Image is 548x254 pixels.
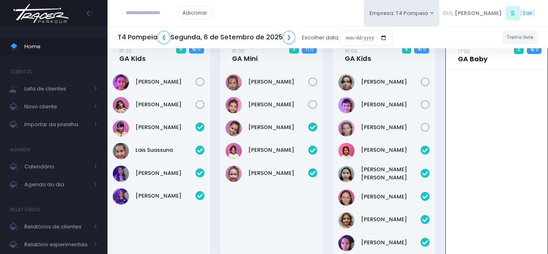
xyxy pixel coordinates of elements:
a: 15:00GA Kids [119,47,146,63]
h5: T4 Pompeia Segunda, 8 de Setembro de 2025 [118,31,295,44]
span: 4 [176,45,186,54]
span: Importar da planilha [24,119,89,130]
h4: Agenda [10,142,31,158]
img: Luísa Veludo Uchôa [226,74,242,90]
img: Rafaella Medeiros [226,166,242,182]
small: / 12 [195,47,200,52]
span: Novo cliente [24,101,89,112]
a: Lais Suassuna [135,146,196,154]
img: Marina Xidis Cerqueira [338,189,355,206]
a: 16:00GA Kids [345,47,371,63]
img: Clara Sigolo [338,143,355,159]
a: [PERSON_NAME] [248,78,308,86]
img: Olivia Tozi [226,97,242,113]
small: / 12 [308,47,313,52]
a: [PERSON_NAME] [361,193,421,201]
img: LARA SHIMABUC [226,120,242,136]
span: 5 [402,45,412,54]
a: [PERSON_NAME] [361,78,421,86]
img: Mariana Tamarindo de Souza [226,143,242,159]
span: [PERSON_NAME] [455,9,502,17]
span: Agenda do dia [24,179,89,190]
img: Clarice Lopes [113,120,129,136]
small: 16:00 [345,47,357,55]
a: 16:00GA Mini [232,47,258,63]
a: ❮ [157,31,170,44]
img: Luiza Lobello Demônaco [338,74,355,90]
strong: 6 [531,46,533,53]
div: [ ] [439,4,538,22]
a: Adicionar [178,6,212,19]
span: 0 [514,45,524,54]
img: Luisa Yen Muller [338,166,355,182]
strong: 7 [305,46,308,52]
a: Sair [522,9,533,17]
small: / 12 [421,47,426,52]
a: [PERSON_NAME] [361,101,421,109]
a: [PERSON_NAME] [361,239,421,247]
a: [PERSON_NAME] [135,169,196,177]
a: 17:00GA Baby [458,47,488,63]
span: Olá, [443,9,453,17]
span: 3 [289,45,299,54]
img: Sophie Aya Porto Shimabuco [338,235,355,251]
a: [PERSON_NAME] [135,101,196,109]
img: Lia Widman [113,166,129,182]
img: Rafaela Braga [338,212,355,228]
div: Escolher data: [118,28,393,47]
a: [PERSON_NAME] [135,192,196,200]
small: 16:00 [232,47,245,55]
a: [PERSON_NAME] [361,123,421,131]
img: Lais Suassuna [113,143,129,159]
h4: Relatórios [10,202,40,218]
img: Nina Loureiro Andrusyszyn [338,97,355,113]
a: [PERSON_NAME] [248,123,308,131]
strong: 6 [192,46,195,52]
small: 15:00 [119,47,132,55]
a: [PERSON_NAME] [248,146,308,154]
span: Relatórios de clientes [24,222,89,232]
img: Luiza Braz [113,97,129,113]
span: S [506,6,520,20]
small: / 6 [533,47,538,52]
span: Calendário [24,161,89,172]
span: Lista de clientes [24,84,89,94]
a: Treino livre [502,31,538,44]
a: [PERSON_NAME] [361,146,421,154]
a: [PERSON_NAME] [135,123,196,131]
a: [PERSON_NAME] [PERSON_NAME] [361,166,421,181]
a: [PERSON_NAME] [248,169,308,177]
img: Paolla Guerreiro [338,120,355,136]
span: Relatório experimentais [24,239,89,250]
a: ❯ [283,31,296,44]
small: 17:00 [458,47,470,55]
a: [PERSON_NAME] [135,78,196,86]
img: Rosa Widman [113,188,129,204]
a: [PERSON_NAME] [361,215,421,224]
img: Gabrielly Rosa Teixeira [113,74,129,90]
h4: Clientes [10,64,32,80]
span: Home [24,41,97,52]
strong: 4 [417,46,421,52]
a: [PERSON_NAME] [248,101,308,109]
